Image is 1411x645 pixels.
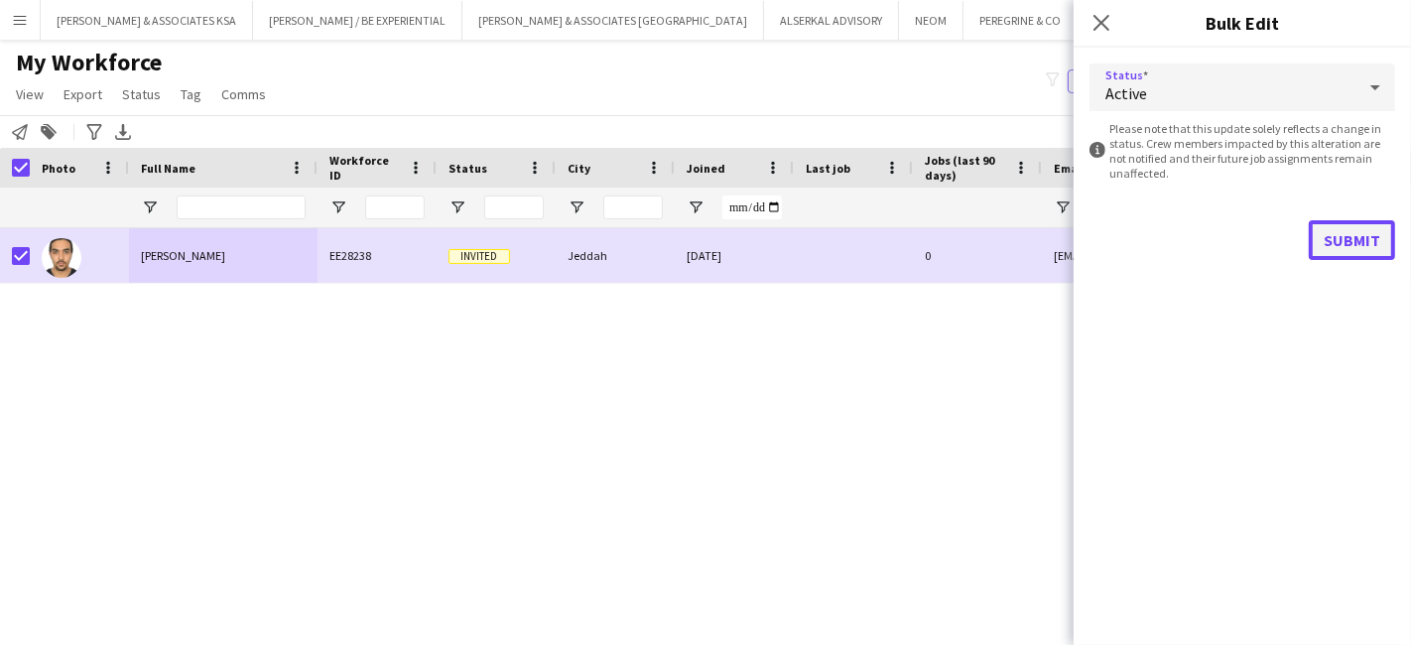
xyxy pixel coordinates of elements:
[181,85,201,103] span: Tag
[556,228,675,283] div: Jeddah
[16,85,44,103] span: View
[449,198,466,216] button: Open Filter Menu
[449,161,487,176] span: Status
[1054,161,1086,176] span: Email
[221,85,266,103] span: Comms
[722,195,782,219] input: Joined Filter Input
[484,195,544,219] input: Status Filter Input
[568,198,585,216] button: Open Filter Menu
[603,195,663,219] input: City Filter Input
[329,153,401,183] span: Workforce ID
[462,1,764,40] button: [PERSON_NAME] & ASSOCIATES [GEOGRAPHIC_DATA]
[122,85,161,103] span: Status
[329,198,347,216] button: Open Filter Menu
[925,153,1006,183] span: Jobs (last 90 days)
[82,120,106,144] app-action-btn: Advanced filters
[913,228,1042,283] div: 0
[1309,220,1395,260] button: Submit
[56,81,110,107] a: Export
[37,120,61,144] app-action-btn: Add to tag
[213,81,274,107] a: Comms
[1090,121,1395,181] div: Please note that this update solely reflects a change in status. Crew members impacted by this al...
[141,161,195,176] span: Full Name
[1074,10,1411,36] h3: Bulk Edit
[675,228,794,283] div: [DATE]
[568,161,590,176] span: City
[173,81,209,107] a: Tag
[1068,69,1167,93] button: Everyone5,949
[687,161,725,176] span: Joined
[253,1,462,40] button: [PERSON_NAME] / BE EXPERIENTIAL
[177,195,306,219] input: Full Name Filter Input
[16,48,162,77] span: My Workforce
[114,81,169,107] a: Status
[111,120,135,144] app-action-btn: Export XLSX
[141,198,159,216] button: Open Filter Menu
[687,198,705,216] button: Open Filter Menu
[449,249,510,264] span: Invited
[899,1,963,40] button: NEOM
[42,238,81,278] img: Omar Effendi
[41,1,253,40] button: [PERSON_NAME] & ASSOCIATES KSA
[806,161,850,176] span: Last job
[8,81,52,107] a: View
[64,85,102,103] span: Export
[318,228,437,283] div: EE28238
[963,1,1078,40] button: PEREGRINE & CO
[141,248,225,263] span: [PERSON_NAME]
[365,195,425,219] input: Workforce ID Filter Input
[764,1,899,40] button: ALSERKAL ADVISORY
[8,120,32,144] app-action-btn: Notify workforce
[42,161,75,176] span: Photo
[1054,198,1072,216] button: Open Filter Menu
[1105,83,1147,103] span: Active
